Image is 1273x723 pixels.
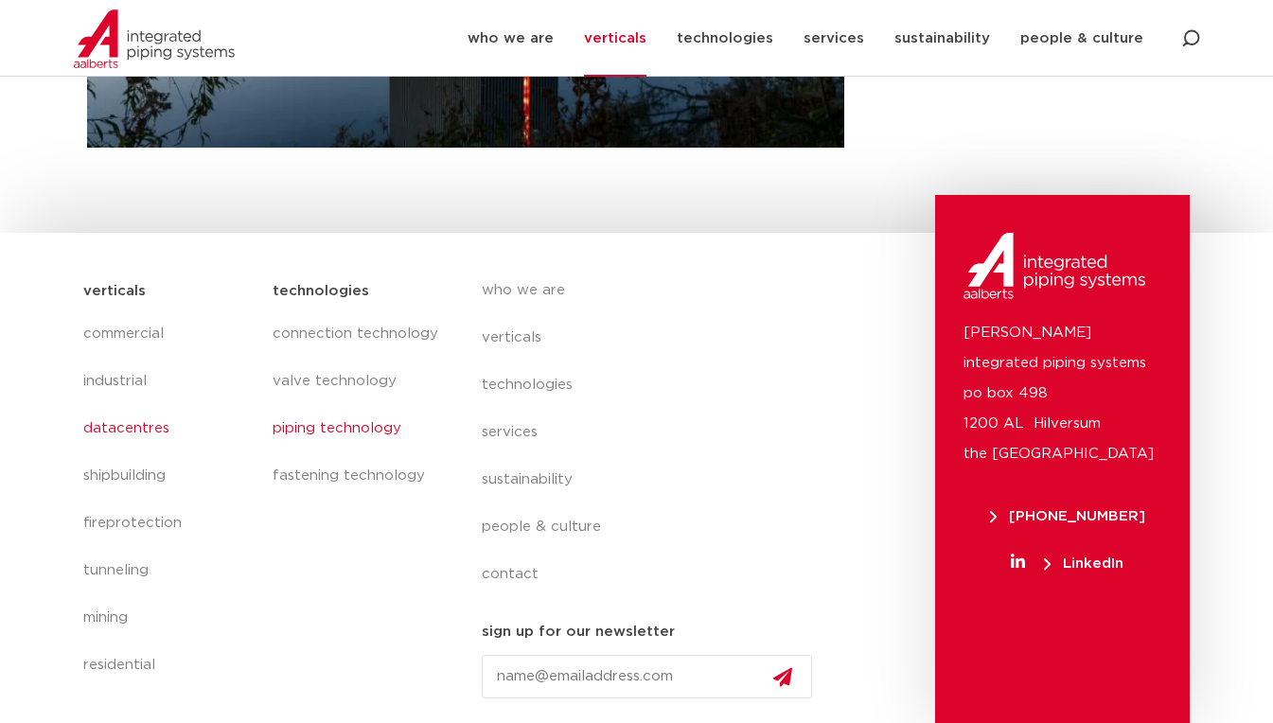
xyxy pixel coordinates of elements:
span: [PHONE_NUMBER] [990,509,1145,523]
a: connection technology [273,310,443,358]
h5: verticals [83,276,146,307]
a: shipbuilding [83,452,255,500]
a: fireprotection [83,500,255,547]
p: [PERSON_NAME] integrated piping systems po box 498 1200 AL Hilversum the [GEOGRAPHIC_DATA] [964,318,1161,469]
a: mining [83,594,255,642]
a: residential [83,642,255,689]
nav: Menu [83,310,255,689]
img: send.svg [773,667,792,687]
a: commercial [83,310,255,358]
a: piping technology [273,405,443,452]
a: [PHONE_NUMBER] [964,509,1171,523]
a: contact [482,551,828,598]
a: LinkedIn [964,556,1171,571]
a: datacentres [83,405,255,452]
nav: Menu [482,267,828,598]
a: valve technology [273,358,443,405]
h5: technologies [273,276,369,307]
a: industrial [83,358,255,405]
a: services [482,409,828,456]
a: sustainability [482,456,828,503]
a: people & culture [482,503,828,551]
input: name@emailaddress.com [482,655,813,698]
span: LinkedIn [1044,556,1123,571]
a: fastening technology [273,452,443,500]
a: tunneling [83,547,255,594]
h5: sign up for our newsletter [482,617,675,647]
nav: Menu [273,310,443,500]
a: verticals [482,314,828,361]
a: who we are [482,267,828,314]
a: technologies [482,361,828,409]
